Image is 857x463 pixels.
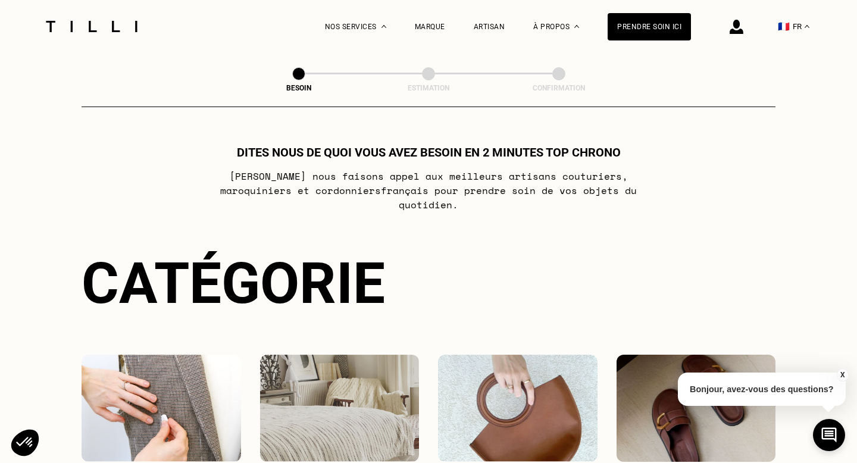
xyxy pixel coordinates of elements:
a: Prendre soin ici [608,13,691,40]
a: Marque [415,23,445,31]
p: Bonjour, avez-vous des questions? [678,373,846,406]
p: [PERSON_NAME] nous faisons appel aux meilleurs artisans couturiers , maroquiniers et cordonniers ... [193,169,665,212]
div: Catégorie [82,250,775,317]
button: X [836,368,848,381]
img: icône connexion [730,20,743,34]
img: Menu déroulant [381,25,386,28]
div: Confirmation [499,84,618,92]
img: Intérieur [260,355,420,462]
div: Estimation [369,84,488,92]
img: Accessoires [438,355,598,462]
img: Menu déroulant à propos [574,25,579,28]
img: menu déroulant [805,25,809,28]
img: Logo du service de couturière Tilli [42,21,142,32]
h1: Dites nous de quoi vous avez besoin en 2 minutes top chrono [237,145,621,159]
span: 🇫🇷 [778,21,790,32]
img: Vêtements [82,355,241,462]
img: Chaussures [617,355,776,462]
div: Besoin [239,84,358,92]
a: Artisan [474,23,505,31]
